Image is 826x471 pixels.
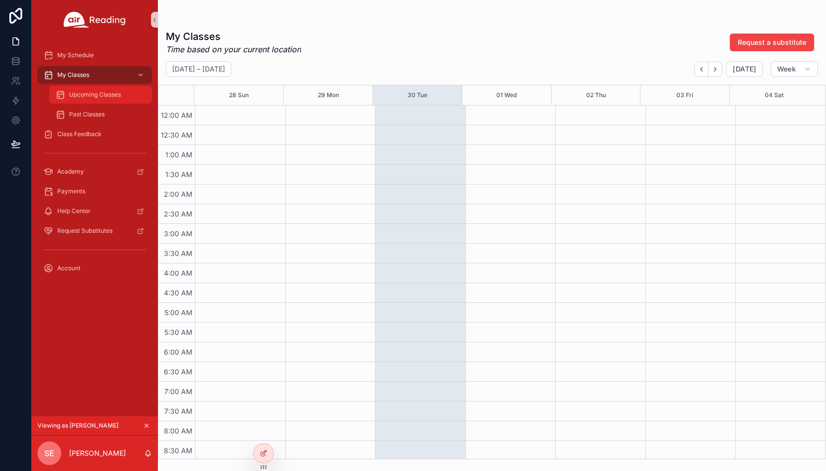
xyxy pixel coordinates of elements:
span: Academy [57,168,84,176]
button: Next [709,62,722,77]
a: Class Feedback [38,125,152,143]
div: scrollable content [32,39,158,290]
span: Request Substitutes [57,227,113,235]
span: 8:00 AM [161,427,195,435]
em: Time based on your current location [166,43,301,55]
span: 6:00 AM [161,348,195,356]
a: Past Classes [49,106,152,123]
button: 30 Tue [408,85,427,105]
span: 3:30 AM [161,249,195,257]
a: Account [38,259,152,277]
button: [DATE] [726,61,762,77]
span: 7:30 AM [162,407,195,415]
span: SE [44,447,54,459]
span: 5:00 AM [162,308,195,317]
span: 4:00 AM [161,269,195,277]
button: 04 Sat [765,85,784,105]
span: 5:30 AM [162,328,195,336]
span: Payments [57,187,85,195]
span: 4:30 AM [161,289,195,297]
button: 02 Thu [586,85,606,105]
span: 3:00 AM [161,229,195,238]
h1: My Classes [166,30,301,43]
span: My Schedule [57,51,94,59]
a: Help Center [38,202,152,220]
span: 1:00 AM [163,150,195,159]
img: App logo [64,12,126,28]
span: 12:00 AM [158,111,195,119]
span: 2:00 AM [161,190,195,198]
span: Account [57,264,80,272]
span: 7:00 AM [162,387,195,396]
span: Upcoming Classes [69,91,121,99]
a: Request Substitutes [38,222,152,240]
span: My Classes [57,71,89,79]
span: Request a substitute [738,37,806,47]
span: Past Classes [69,110,105,118]
a: Upcoming Classes [49,86,152,104]
a: My Schedule [38,46,152,64]
h2: [DATE] – [DATE] [172,64,225,74]
button: Week [771,61,818,77]
span: Help Center [57,207,91,215]
button: Back [694,62,709,77]
span: Week [777,65,796,73]
span: 8:30 AM [161,446,195,455]
span: 12:30 AM [158,131,195,139]
button: 29 Mon [318,85,339,105]
button: 03 Fri [676,85,693,105]
span: 2:30 AM [161,210,195,218]
button: 28 Sun [229,85,249,105]
span: Viewing as [PERSON_NAME] [38,422,118,430]
button: Request a substitute [730,34,814,51]
a: My Classes [38,66,152,84]
button: 01 Wed [496,85,517,105]
span: [DATE] [733,65,756,73]
a: Payments [38,182,152,200]
a: Academy [38,163,152,181]
span: 1:30 AM [163,170,195,179]
span: Class Feedback [57,130,102,138]
p: [PERSON_NAME] [69,448,126,458]
span: 6:30 AM [161,367,195,376]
